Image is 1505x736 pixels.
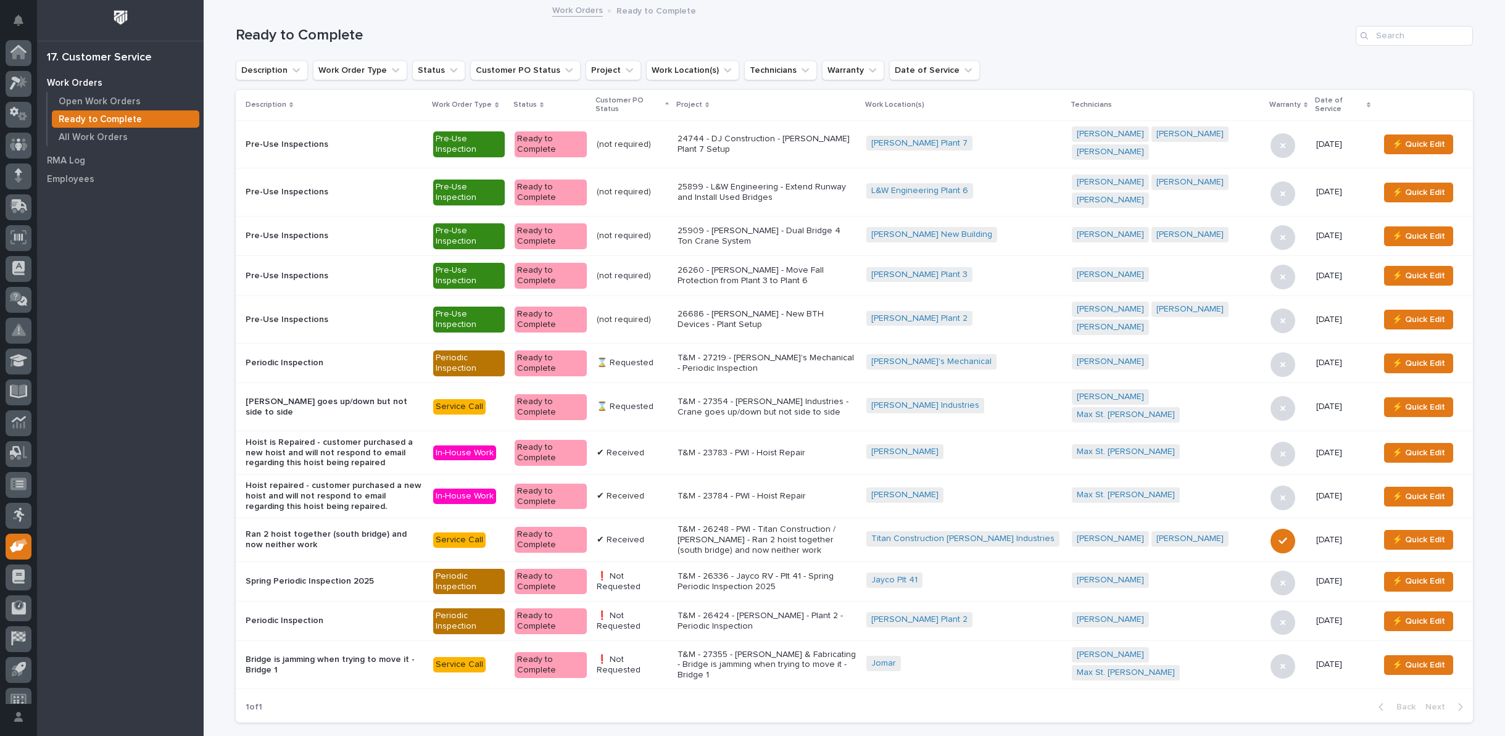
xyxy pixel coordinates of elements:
button: Notifications [6,7,31,33]
p: [DATE] [1316,402,1369,412]
p: Date of Service [1315,94,1364,117]
div: Notifications [15,15,31,35]
button: ⚡ Quick Edit [1384,655,1453,675]
div: 17. Customer Service [47,51,152,65]
a: [PERSON_NAME] Plant 7 [871,138,968,149]
span: ⚡ Quick Edit [1392,489,1445,504]
span: ⚡ Quick Edit [1392,268,1445,283]
img: Workspace Logo [109,6,132,29]
p: Work Orders [47,78,102,89]
button: ⚡ Quick Edit [1384,266,1453,286]
p: ❗ Not Requested [597,655,668,676]
button: ⚡ Quick Edit [1384,487,1453,507]
p: Spring Periodic Inspection 2025 [246,576,423,587]
div: Pre-Use Inspection [433,263,504,289]
a: [PERSON_NAME] [1077,357,1144,367]
p: Warranty [1269,98,1301,112]
a: [PERSON_NAME] [1077,614,1144,625]
div: Ready to Complete [515,527,587,553]
span: Back [1389,701,1416,713]
p: Work Order Type [432,98,492,112]
p: (not required) [597,315,668,325]
p: [DATE] [1316,358,1369,368]
div: Pre-Use Inspection [433,131,504,157]
button: ⚡ Quick Edit [1384,530,1453,550]
a: [PERSON_NAME] Industries [871,400,979,411]
a: [PERSON_NAME] [1077,534,1144,544]
p: 1 of 1 [236,692,272,722]
a: Max St. [PERSON_NAME] [1077,447,1175,457]
p: ✔ Received [597,491,668,502]
tr: Periodic InspectionPeriodic InspectionReady to Complete⌛ RequestedT&M - 27219 - [PERSON_NAME]'s M... [236,344,1473,383]
p: ⌛ Requested [597,358,668,368]
button: Technicians [744,60,817,80]
p: Pre-Use Inspections [246,271,423,281]
a: Employees [37,170,204,188]
a: Work Orders [37,73,204,92]
div: Ready to Complete [515,131,587,157]
p: Ran 2 hoist together (south bridge) and now neither work [246,529,423,550]
p: ❗ Not Requested [597,571,668,592]
p: T&M - 26424 - [PERSON_NAME] - Plant 2 - Periodic Inspection [678,611,856,632]
a: [PERSON_NAME] Plant 2 [871,313,968,324]
span: ⚡ Quick Edit [1392,574,1445,589]
a: Open Work Orders [48,93,204,110]
a: [PERSON_NAME] [1077,304,1144,315]
p: Hoist is Repaired - customer purchased a new hoist and will not respond to email regarding this h... [246,437,423,468]
button: Date of Service [889,60,980,80]
div: Ready to Complete [515,569,587,595]
div: Ready to Complete [515,440,587,466]
p: Pre-Use Inspections [246,315,423,325]
div: In-House Work [433,489,496,504]
p: Periodic Inspection [246,616,423,626]
p: ❗ Not Requested [597,611,668,632]
p: [DATE] [1316,448,1369,458]
button: ⚡ Quick Edit [1384,443,1453,463]
button: Back [1369,701,1420,713]
a: Max St. [PERSON_NAME] [1077,410,1175,420]
div: Service Call [433,532,486,548]
p: (not required) [597,271,668,281]
p: Project [676,98,702,112]
div: Pre-Use Inspection [433,307,504,333]
tr: Pre-Use InspectionsPre-Use InspectionReady to Complete(not required)25899 - L&W Engineering - Ext... [236,168,1473,217]
span: ⚡ Quick Edit [1392,229,1445,244]
a: Jomar [871,658,896,669]
div: Ready to Complete [515,652,587,678]
div: Ready to Complete [515,350,587,376]
p: Bridge is jamming when trying to move it - Bridge 1 [246,655,423,676]
a: Titan Construction [PERSON_NAME] Industries [871,534,1055,544]
p: Status [513,98,537,112]
p: [DATE] [1316,139,1369,150]
a: Max St. [PERSON_NAME] [1077,668,1175,678]
a: [PERSON_NAME] [1077,270,1144,280]
p: 24744 - DJ Construction - [PERSON_NAME] Plant 7 Setup [678,134,856,155]
a: [PERSON_NAME] [1077,575,1144,585]
span: ⚡ Quick Edit [1392,400,1445,415]
a: All Work Orders [48,128,204,146]
p: Ready to Complete [616,3,696,17]
div: Ready to Complete [515,484,587,510]
span: ⚡ Quick Edit [1392,312,1445,327]
a: [PERSON_NAME] [1156,129,1224,139]
h1: Ready to Complete [236,27,1351,44]
tr: Ran 2 hoist together (south bridge) and now neither workService CallReady to Complete✔ ReceivedT&... [236,518,1473,562]
a: [PERSON_NAME] [1156,229,1224,240]
button: Description [236,60,308,80]
p: T&M - 23784 - PWI - Hoist Repair [678,491,856,502]
p: T&M - 26248 - PWI - Titan Construction / [PERSON_NAME] - Ran 2 hoist together (south bridge) and ... [678,524,856,555]
button: ⚡ Quick Edit [1384,183,1453,202]
p: ⌛ Requested [597,402,668,412]
div: Pre-Use Inspection [433,180,504,205]
button: ⚡ Quick Edit [1384,134,1453,154]
a: [PERSON_NAME] [871,447,939,457]
p: [DATE] [1316,187,1369,197]
p: [DATE] [1316,535,1369,545]
tr: Pre-Use InspectionsPre-Use InspectionReady to Complete(not required)25909 - [PERSON_NAME] - Dual ... [236,217,1473,256]
p: [DATE] [1316,576,1369,587]
p: Work Location(s) [865,98,924,112]
a: Ready to Complete [48,110,204,128]
a: [PERSON_NAME] [1077,322,1144,333]
a: [PERSON_NAME] [1077,229,1144,240]
a: [PERSON_NAME] [1156,534,1224,544]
